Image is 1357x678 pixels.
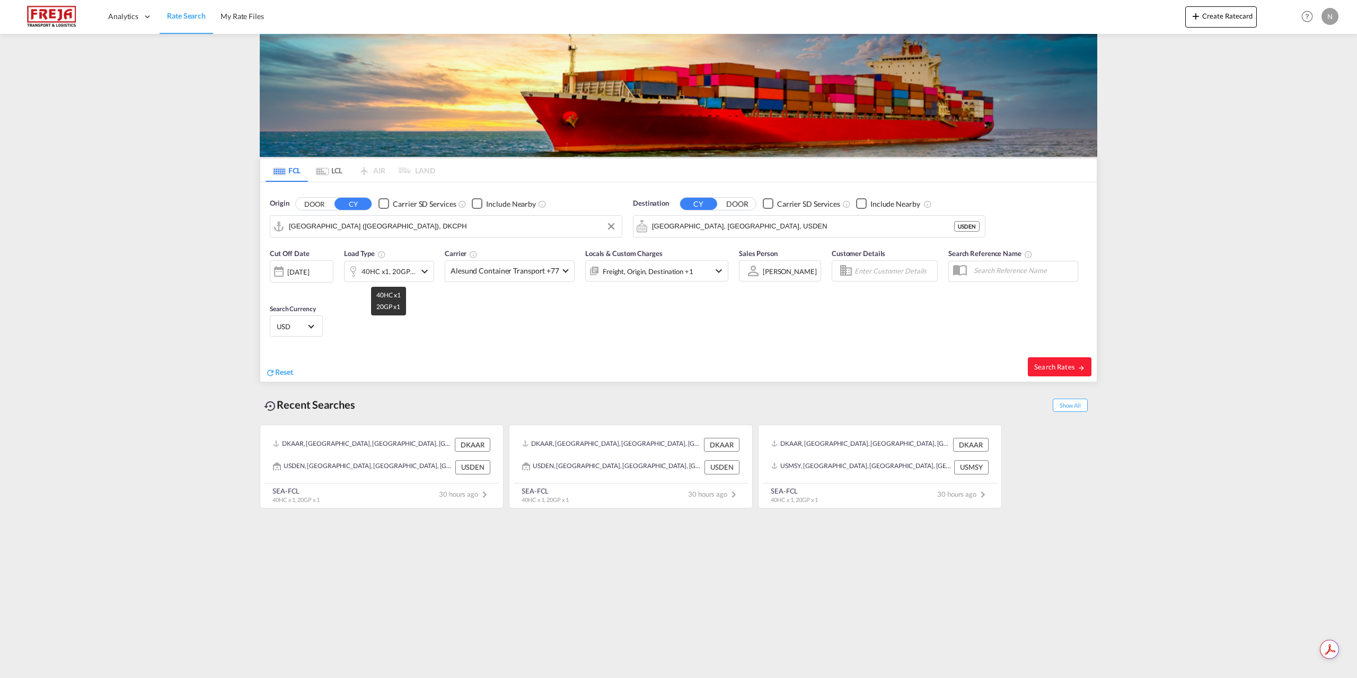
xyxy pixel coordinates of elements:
div: Include Nearby [486,199,536,209]
span: 30 hours ago [688,490,740,498]
span: My Rate Files [221,12,264,21]
div: DKAAR [704,438,739,452]
div: SEA-FCL [272,486,320,496]
span: Analytics [108,11,138,22]
span: Cut Off Date [270,249,310,258]
md-icon: Your search will be saved by the below given name [1024,250,1033,259]
md-input-container: Denver, CO, USDEN [633,216,985,237]
md-icon: The selected Trucker/Carrierwill be displayed in the rate results If the rates are from another f... [469,250,478,259]
button: DOOR [296,198,333,210]
recent-search-card: DKAAR, [GEOGRAPHIC_DATA], [GEOGRAPHIC_DATA], [GEOGRAPHIC_DATA], [GEOGRAPHIC_DATA] DKAARUSMSY, [GE... [758,425,1002,508]
span: 30 hours ago [439,490,491,498]
md-icon: Unchecked: Search for CY (Container Yard) services for all selected carriers.Checked : Search for... [842,200,851,208]
span: Search Rates [1034,363,1085,371]
div: N [1321,8,1338,25]
md-tab-item: FCL [266,159,308,182]
md-icon: icon-plus 400-fg [1189,10,1202,22]
md-icon: Unchecked: Ignores neighbouring ports when fetching rates.Checked : Includes neighbouring ports w... [923,200,932,208]
div: USDEN [455,460,490,474]
div: USDEN [704,460,739,474]
md-icon: icon-backup-restore [264,400,277,412]
md-icon: icon-information-outline [377,250,386,259]
md-datepicker: Select [270,281,278,296]
span: Customer Details [832,249,885,258]
recent-search-card: DKAAR, [GEOGRAPHIC_DATA], [GEOGRAPHIC_DATA], [GEOGRAPHIC_DATA], [GEOGRAPHIC_DATA] DKAARUSDEN, [GE... [260,425,504,508]
div: SEA-FCL [771,486,818,496]
div: Carrier SD Services [393,199,456,209]
span: Carrier [445,249,478,258]
md-icon: Unchecked: Search for CY (Container Yard) services for all selected carriers.Checked : Search for... [458,200,466,208]
button: icon-plus 400-fgCreate Ratecard [1185,6,1257,28]
md-checkbox: Checkbox No Ink [763,198,840,209]
span: Origin [270,198,289,209]
md-checkbox: Checkbox No Ink [378,198,456,209]
span: Search Reference Name [948,249,1033,258]
input: Search Reference Name [968,262,1078,278]
div: Carrier SD Services [777,199,840,209]
input: Enter Customer Details [854,263,934,279]
img: LCL+%26+FCL+BACKGROUND.png [260,34,1097,157]
div: USDEN, Denver, CO, United States, North America, Americas [522,460,702,474]
span: Load Type [344,249,386,258]
div: [DATE] [270,260,333,283]
div: USDEN [954,221,980,232]
div: DKAAR [953,438,989,452]
span: 40HC x 1, 20GP x 1 [771,496,818,503]
md-icon: icon-refresh [266,368,275,377]
span: 40HC x 1, 20GP x 1 [522,496,569,503]
span: USD [277,322,306,331]
button: CY [334,198,372,210]
span: 40HC x 1, 20GP x 1 [272,496,320,503]
input: Search by Port [652,218,954,234]
button: DOOR [719,198,756,210]
md-checkbox: Checkbox No Ink [472,198,536,209]
button: CY [680,198,717,210]
md-select: Sales Person: Nikolaj Korsvold [762,263,818,279]
md-icon: icon-chevron-down [418,265,431,278]
md-input-container: Copenhagen (Kobenhavn), DKCPH [270,216,622,237]
button: Clear Input [603,218,619,234]
span: Help [1298,7,1316,25]
span: Rate Search [167,11,206,20]
span: Reset [275,367,293,376]
md-icon: icon-chevron-right [976,488,989,501]
span: Sales Person [739,249,778,258]
md-icon: Unchecked: Ignores neighbouring ports when fetching rates.Checked : Includes neighbouring ports w... [538,200,547,208]
md-checkbox: Checkbox No Ink [856,198,920,209]
md-tab-item: LCL [308,159,350,182]
md-select: Select Currency: $ USDUnited States Dollar [276,319,317,334]
div: DKAAR, Aarhus, Denmark, Northern Europe, Europe [273,438,452,452]
div: DKAAR, Aarhus, Denmark, Northern Europe, Europe [522,438,701,452]
div: SEA-FCL [522,486,569,496]
input: Search by Port [289,218,616,234]
div: [PERSON_NAME] [763,267,817,276]
md-icon: icon-chevron-down [712,265,725,277]
div: DKAAR [455,438,490,452]
div: USMSY [954,460,989,474]
img: 586607c025bf11f083711d99603023e7.png [16,5,87,29]
div: Include Nearby [870,199,920,209]
md-icon: icon-chevron-right [478,488,491,501]
div: 40HC x1 20GP x1icon-chevron-down [344,261,434,282]
span: Locals & Custom Charges [585,249,663,258]
div: 40HC x1 20GP x1 [362,264,416,279]
span: Alesund Container Transport +77 [451,266,559,276]
div: USMSY, New Orleans, LA, United States, North America, Americas [771,460,951,474]
button: Search Ratesicon-arrow-right [1028,357,1091,376]
span: 40HC x1 20GP x1 [376,291,400,311]
div: icon-refreshReset [266,367,293,378]
div: Origin DOOR CY Checkbox No InkUnchecked: Search for CY (Container Yard) services for all selected... [260,182,1097,382]
div: Recent Searches [260,393,359,417]
md-icon: icon-arrow-right [1078,364,1085,372]
md-pagination-wrapper: Use the left and right arrow keys to navigate between tabs [266,159,435,182]
div: Help [1298,7,1321,27]
div: DKAAR, Aarhus, Denmark, Northern Europe, Europe [771,438,950,452]
div: Freight Origin Destination Factory Stuffingicon-chevron-down [585,260,728,281]
md-icon: icon-chevron-right [727,488,740,501]
recent-search-card: DKAAR, [GEOGRAPHIC_DATA], [GEOGRAPHIC_DATA], [GEOGRAPHIC_DATA], [GEOGRAPHIC_DATA] DKAARUSDEN, [GE... [509,425,753,508]
span: 30 hours ago [937,490,989,498]
div: USDEN, Denver, CO, United States, North America, Americas [273,460,453,474]
span: Show All [1053,399,1088,412]
span: Search Currency [270,305,316,313]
